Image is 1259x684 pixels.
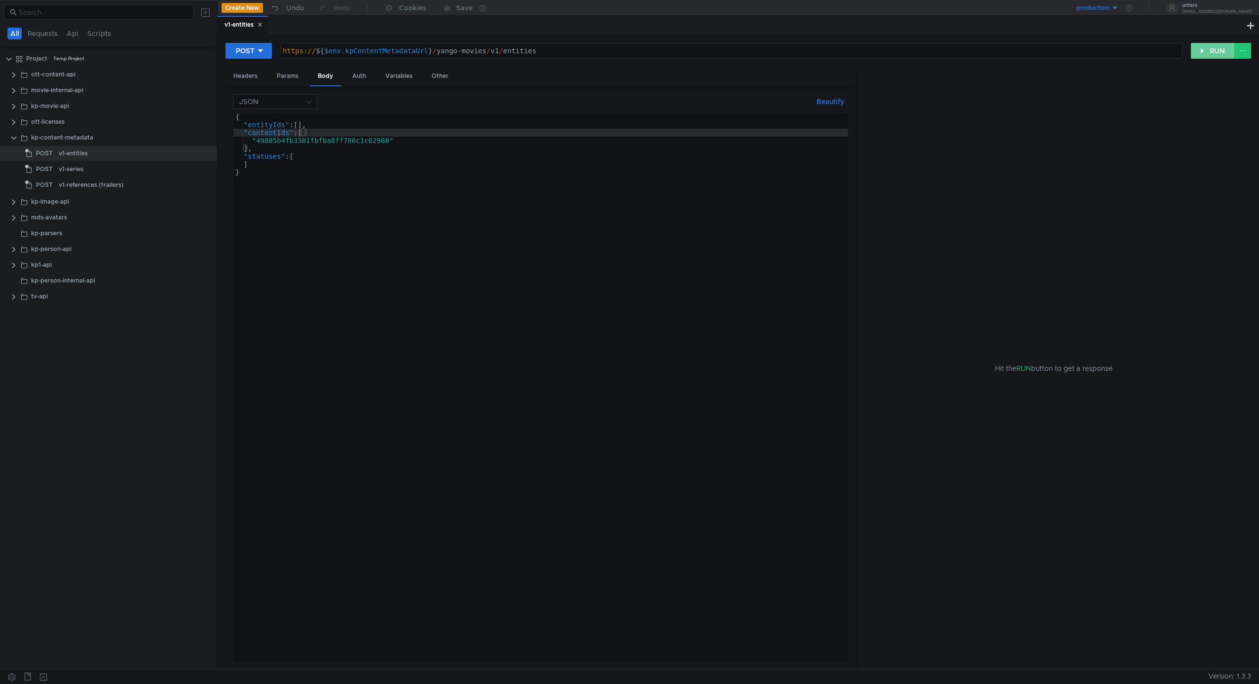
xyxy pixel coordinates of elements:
[310,67,341,86] div: Body
[31,226,62,241] div: kp-parsers
[263,0,311,15] button: Undo
[1191,43,1235,59] button: RUN
[377,67,420,85] div: Variables
[225,67,265,85] div: Headers
[456,4,473,11] div: Save
[424,67,456,85] div: Other
[1016,364,1031,373] span: RUN
[1182,3,1252,8] div: unters
[399,2,426,14] div: Cookies
[64,28,81,39] button: Api
[31,114,65,129] div: ott-licenses
[344,67,374,85] div: Auth
[31,242,72,256] div: kp-person-api
[36,178,53,192] span: POST
[31,83,83,98] div: movie-internal-api
[222,3,263,13] button: Create New
[224,20,262,30] div: v1-entities
[286,2,304,14] div: Undo
[31,67,75,82] div: ott-content-api
[31,194,69,209] div: kp-image-api
[1182,10,1252,13] div: [EMAIL_ADDRESS][DOMAIN_NAME]
[31,257,52,272] div: kp1-api
[25,28,61,39] button: Requests
[1208,669,1251,684] span: Version: 1.3.3
[813,96,848,108] button: Beautify
[31,130,93,145] div: kp-content-metadata
[236,45,255,56] div: POST
[19,7,187,18] input: Search...
[995,363,1112,374] span: Hit the button to get a response
[59,162,83,177] div: v1-series
[31,273,95,288] div: kp-person-internal-api
[311,0,358,15] button: Redo
[53,51,84,66] div: Temp Project
[36,146,53,161] span: POST
[26,51,47,66] div: Project
[225,43,272,59] button: POST
[59,178,124,192] div: v1-references (trailers)
[84,28,114,39] button: Scripts
[7,28,22,39] button: All
[31,210,67,225] div: mds-avatars
[1076,3,1109,13] div: production
[36,162,53,177] span: POST
[59,146,88,161] div: v1-entities
[333,2,351,14] div: Redo
[31,289,48,304] div: tv-api
[269,67,306,85] div: Params
[31,99,69,113] div: kp-movie-api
